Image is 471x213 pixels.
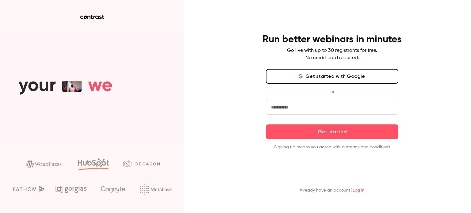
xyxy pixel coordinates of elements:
[123,160,160,167] img: decagon
[266,144,398,150] p: Signing up means you agree with our
[327,89,337,95] span: or
[266,69,398,84] button: Get started with Google
[266,124,398,139] button: Get started
[353,188,365,192] a: Log in
[348,145,390,149] a: terms and conditions
[287,47,377,62] p: Go live with up to 30 registrants for free. No credit card required.
[262,33,402,46] h4: Run better webinars in minutes
[300,187,365,193] p: Already have an account?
